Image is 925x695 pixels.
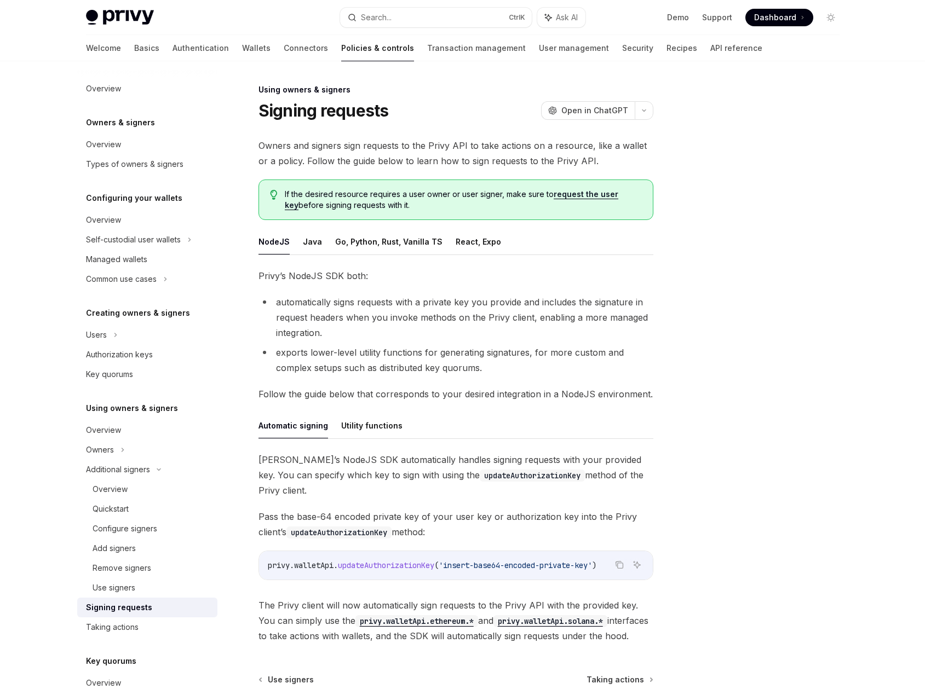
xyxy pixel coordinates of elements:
[93,542,136,555] div: Add signers
[86,443,114,456] div: Owners
[270,190,278,200] svg: Tip
[93,581,135,594] div: Use signers
[284,35,328,61] a: Connectors
[77,154,217,174] a: Types of owners & signers
[439,560,592,570] span: 'insert-base64-encoded-private-key'
[258,386,653,402] span: Follow the guide below that corresponds to your desired integration in a NodeJS environment.
[77,420,217,440] a: Overview
[86,116,155,129] h5: Owners & signers
[258,413,328,438] button: Automatic signing
[434,560,439,570] span: (
[86,424,121,437] div: Overview
[334,560,338,570] span: .
[710,35,762,61] a: API reference
[77,558,217,578] a: Remove signers
[294,560,334,570] span: walletApi
[341,35,414,61] a: Policies & controls
[745,9,813,26] a: Dashboard
[556,12,578,23] span: Ask AI
[86,328,107,341] div: Users
[493,615,607,627] code: privy.walletApi.solana.*
[258,138,653,169] span: Owners and signers sign requests to the Privy API to take actions on a resource, like a wallet or...
[86,158,183,171] div: Types of owners & signers
[86,82,121,95] div: Overview
[822,9,840,26] button: Toggle dark mode
[86,368,133,381] div: Key quorums
[258,345,653,375] li: exports lower-level utility functions for generating signatures, for more custom and complex setu...
[268,674,314,685] span: Use signers
[86,10,154,25] img: light logo
[86,253,147,266] div: Managed wallets
[258,268,653,283] span: Privy’s NodeJS SDK both:
[86,192,182,205] h5: Configuring your wallets
[77,479,217,499] a: Overview
[134,35,159,61] a: Basics
[361,11,392,24] div: Search...
[258,598,653,644] span: The Privy client will now automatically sign requests to the Privy API with the provided key. You...
[77,673,217,693] a: Overview
[242,35,271,61] a: Wallets
[587,674,652,685] a: Taking actions
[612,558,627,572] button: Copy the contents from the code block
[667,35,697,61] a: Recipes
[258,294,653,340] li: automatically signs requests with a private key you provide and includes the signature in request...
[93,502,129,516] div: Quickstart
[86,35,121,61] a: Welcome
[622,35,653,61] a: Security
[286,526,392,538] code: updateAuthorizationKey
[355,615,478,627] code: privy.walletApi.ethereum.*
[456,229,501,254] button: React, Expo
[340,8,532,27] button: Search...CtrlK
[258,229,290,254] button: NodeJS
[86,273,157,286] div: Common use cases
[587,674,644,685] span: Taking actions
[754,12,796,23] span: Dashboard
[258,84,653,95] div: Using owners & signers
[630,558,644,572] button: Ask AI
[77,364,217,384] a: Key quorums
[86,463,150,476] div: Additional signers
[341,413,403,438] button: Utility functions
[537,8,585,27] button: Ask AI
[509,13,525,22] span: Ctrl K
[338,560,434,570] span: updateAuthorizationKey
[258,509,653,540] span: Pass the base-64 encoded private key of your user key or authorization key into the Privy client’...
[86,138,121,151] div: Overview
[86,233,181,246] div: Self-custodial user wallets
[561,105,628,116] span: Open in ChatGPT
[77,617,217,637] a: Taking actions
[77,499,217,519] a: Quickstart
[93,483,128,496] div: Overview
[493,615,607,626] a: privy.walletApi.solana.*
[86,621,139,634] div: Taking actions
[77,210,217,230] a: Overview
[702,12,732,23] a: Support
[77,135,217,154] a: Overview
[93,561,151,575] div: Remove signers
[667,12,689,23] a: Demo
[355,615,478,626] a: privy.walletApi.ethereum.*
[86,655,136,668] h5: Key quorums
[86,213,121,227] div: Overview
[86,348,153,361] div: Authorization keys
[480,470,585,482] code: updateAuthorizationKey
[303,229,322,254] button: Java
[258,101,389,120] h1: Signing requests
[77,79,217,99] a: Overview
[86,402,178,415] h5: Using owners & signers
[77,538,217,558] a: Add signers
[77,598,217,617] a: Signing requests
[268,560,290,570] span: privy
[77,345,217,364] a: Authorization keys
[86,676,121,690] div: Overview
[77,250,217,269] a: Managed wallets
[427,35,526,61] a: Transaction management
[258,452,653,498] span: [PERSON_NAME]’s NodeJS SDK automatically handles signing requests with your provided key. You can...
[260,674,314,685] a: Use signers
[290,560,294,570] span: .
[173,35,229,61] a: Authentication
[86,601,152,614] div: Signing requests
[285,189,641,211] span: If the desired resource requires a user owner or user signer, make sure to before signing request...
[539,35,609,61] a: User management
[93,522,157,535] div: Configure signers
